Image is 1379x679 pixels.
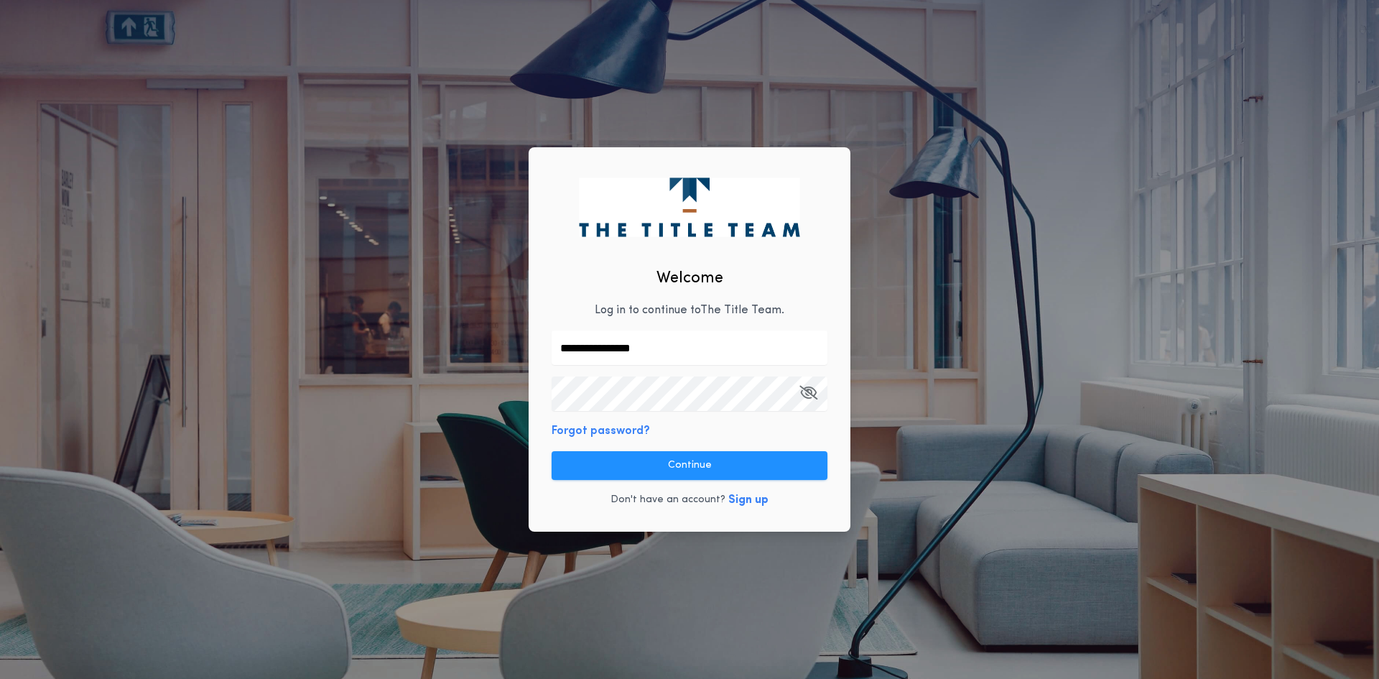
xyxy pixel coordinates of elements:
[728,491,769,509] button: Sign up
[579,177,799,236] img: logo
[552,451,827,480] button: Continue
[656,267,723,290] h2: Welcome
[595,302,784,319] p: Log in to continue to The Title Team .
[552,422,650,440] button: Forgot password?
[610,493,725,507] p: Don't have an account?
